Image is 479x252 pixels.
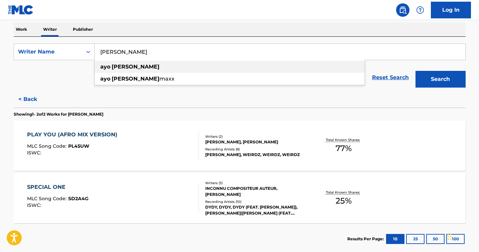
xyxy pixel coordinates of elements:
[112,64,159,70] strong: [PERSON_NAME]
[14,173,466,223] a: SPECIAL ONEMLC Song Code:SD2A4GISWC:Writers (3)INCONNU COMPOSITEUR AUTEUR, [PERSON_NAME]Recording...
[71,22,95,36] p: Publisher
[18,48,78,56] div: Writer Name
[369,70,412,85] a: Reset Search
[205,199,306,204] div: Recording Artists ( 10 )
[448,227,452,247] div: Drag
[14,91,54,108] button: < Back
[205,180,306,185] div: Writers ( 3 )
[68,196,89,202] span: SD2A4G
[386,234,404,244] button: 10
[347,236,385,242] p: Results Per Page:
[27,196,68,202] span: MLC Song Code :
[41,22,59,36] p: Writer
[431,2,471,18] a: Log In
[100,64,110,70] strong: ayo
[8,5,34,15] img: MLC Logo
[416,6,424,14] img: help
[14,22,29,36] p: Work
[399,6,407,14] img: search
[426,234,445,244] button: 50
[27,131,121,139] div: PLAY YOU (AFRO MIX VERSION)
[336,142,352,154] span: 77 %
[326,137,362,142] p: Total Known Shares:
[14,43,466,91] form: Search Form
[446,220,479,252] iframe: Chat Widget
[205,185,306,198] div: INCONNU COMPOSITEUR AUTEUR, [PERSON_NAME]
[14,111,103,117] p: Showing 1 - 2 of 2 Works for [PERSON_NAME]
[68,143,89,149] span: PL45UW
[205,204,306,216] div: DYDY, DYDY, DYDY (FEAT. [PERSON_NAME]), [PERSON_NAME]|[PERSON_NAME] (FEAT. [PERSON_NAME])
[14,121,466,171] a: PLAY YOU (AFRO MIX VERSION)MLC Song Code:PL45UWISWC:Writers (2)[PERSON_NAME], [PERSON_NAME]Record...
[205,134,306,139] div: Writers ( 2 )
[205,139,306,145] div: [PERSON_NAME], [PERSON_NAME]
[336,195,352,207] span: 25 %
[205,152,306,158] div: [PERSON_NAME], WEIRDZ, WEIRDZ, WEIRDZ
[27,202,43,208] span: ISWC :
[27,143,68,149] span: MLC Song Code :
[100,76,110,82] strong: ayo
[205,147,306,152] div: Recording Artists ( 8 )
[326,190,362,195] p: Total Known Shares:
[415,71,466,88] button: Search
[396,3,409,17] a: Public Search
[159,76,174,82] span: maxx
[27,183,89,191] div: SPECIAL ONE
[27,150,43,156] span: ISWC :
[413,3,427,17] div: Help
[406,234,425,244] button: 25
[112,76,159,82] strong: [PERSON_NAME]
